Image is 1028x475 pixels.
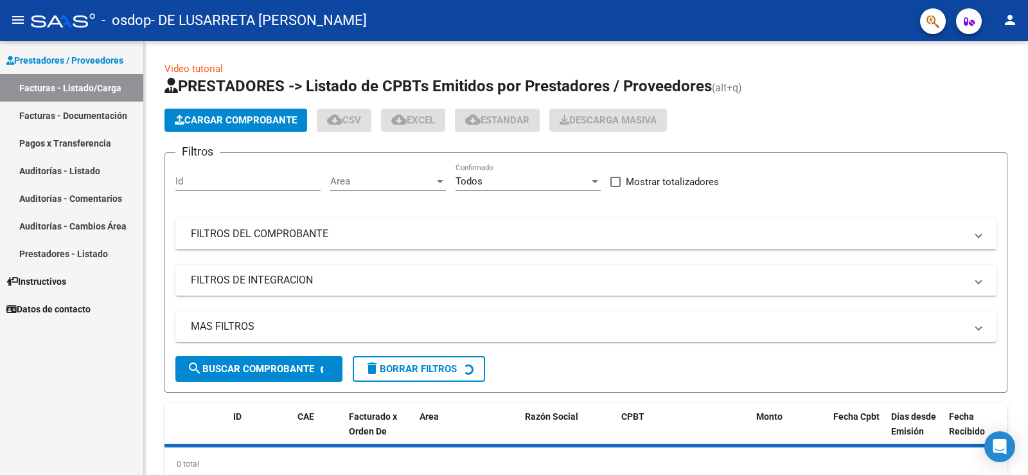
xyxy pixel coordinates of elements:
[6,302,91,316] span: Datos de contacto
[712,82,742,94] span: (alt+q)
[391,112,407,127] mat-icon: cloud_download
[191,319,966,334] mat-panel-title: MAS FILTROS
[187,361,202,376] mat-icon: search
[891,411,936,436] span: Días desde Emisión
[191,273,966,287] mat-panel-title: FILTROS DE INTEGRACION
[175,265,997,296] mat-expansion-panel-header: FILTROS DE INTEGRACION
[349,411,397,436] span: Facturado x Orden De
[465,112,481,127] mat-icon: cloud_download
[420,411,439,422] span: Area
[833,411,880,422] span: Fecha Cpbt
[6,274,66,289] span: Instructivos
[414,403,501,460] datatable-header-cell: Area
[944,403,1002,460] datatable-header-cell: Fecha Recibido
[164,109,307,132] button: Cargar Comprobante
[187,363,314,375] span: Buscar Comprobante
[1002,12,1018,28] mat-icon: person
[164,63,223,75] a: Video tutorial
[327,114,361,126] span: CSV
[175,219,997,249] mat-expansion-panel-header: FILTROS DEL COMPROBANTE
[381,109,445,132] button: EXCEL
[191,227,966,241] mat-panel-title: FILTROS DEL COMPROBANTE
[151,6,367,35] span: - DE LUSARRETA [PERSON_NAME]
[560,114,657,126] span: Descarga Masiva
[984,431,1015,462] div: Open Intercom Messenger
[6,53,123,67] span: Prestadores / Proveedores
[175,311,997,342] mat-expansion-panel-header: MAS FILTROS
[175,356,342,382] button: Buscar Comprobante
[233,411,242,422] span: ID
[102,6,151,35] span: - osdop
[751,403,828,460] datatable-header-cell: Monto
[949,411,985,436] span: Fecha Recibido
[327,112,342,127] mat-icon: cloud_download
[455,109,540,132] button: Estandar
[175,114,297,126] span: Cargar Comprobante
[828,403,886,460] datatable-header-cell: Fecha Cpbt
[525,411,578,422] span: Razón Social
[364,363,457,375] span: Borrar Filtros
[626,174,719,190] span: Mostrar totalizadores
[297,411,314,422] span: CAE
[10,12,26,28] mat-icon: menu
[621,411,644,422] span: CPBT
[549,109,667,132] button: Descarga Masiva
[330,175,434,187] span: Area
[756,411,783,422] span: Monto
[456,175,483,187] span: Todos
[616,403,751,460] datatable-header-cell: CPBT
[353,356,485,382] button: Borrar Filtros
[886,403,944,460] datatable-header-cell: Días desde Emisión
[317,109,371,132] button: CSV
[520,403,616,460] datatable-header-cell: Razón Social
[292,403,344,460] datatable-header-cell: CAE
[228,403,292,460] datatable-header-cell: ID
[364,361,380,376] mat-icon: delete
[391,114,435,126] span: EXCEL
[344,403,414,460] datatable-header-cell: Facturado x Orden De
[465,114,529,126] span: Estandar
[164,77,712,95] span: PRESTADORES -> Listado de CPBTs Emitidos por Prestadores / Proveedores
[175,143,220,161] h3: Filtros
[549,109,667,132] app-download-masive: Descarga masiva de comprobantes (adjuntos)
